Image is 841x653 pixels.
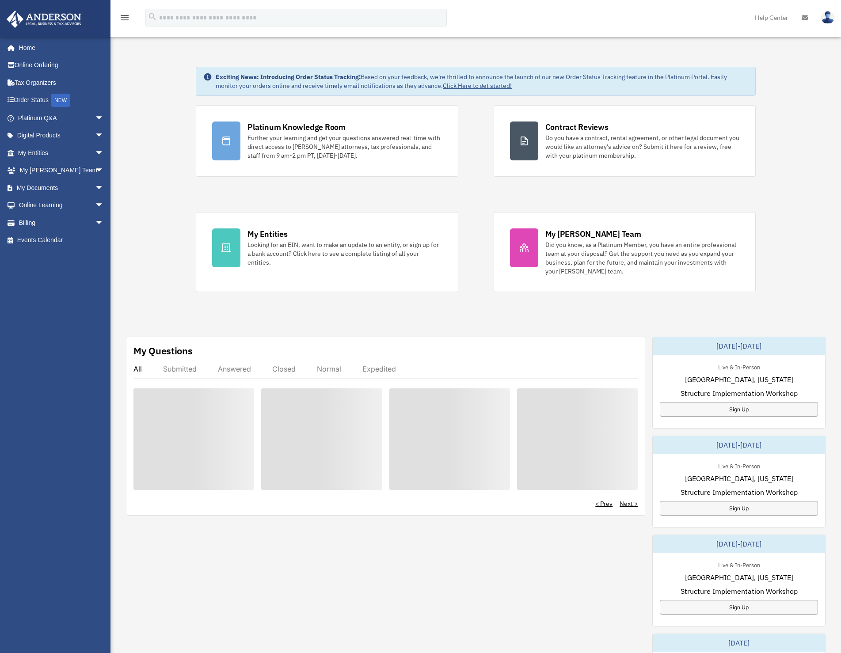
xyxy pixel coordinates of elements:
div: Based on your feedback, we're thrilled to announce the launch of our new Order Status Tracking fe... [216,72,748,90]
a: Billingarrow_drop_down [6,214,117,232]
span: arrow_drop_down [95,214,113,232]
span: arrow_drop_down [95,197,113,215]
span: arrow_drop_down [95,144,113,162]
div: My Questions [133,344,193,357]
a: My [PERSON_NAME] Team Did you know, as a Platinum Member, you have an entire professional team at... [494,212,756,292]
div: Submitted [163,364,197,373]
img: Anderson Advisors Platinum Portal [4,11,84,28]
div: Looking for an EIN, want to make an update to an entity, or sign up for a bank account? Click her... [247,240,441,267]
div: Expedited [362,364,396,373]
a: Home [6,39,113,57]
a: Tax Organizers [6,74,117,91]
a: Click Here to get started! [443,82,512,90]
a: Online Learningarrow_drop_down [6,197,117,214]
a: Sign Up [660,501,818,516]
div: [DATE] [653,634,825,652]
div: [DATE]-[DATE] [653,535,825,553]
div: Normal [317,364,341,373]
div: Did you know, as a Platinum Member, you have an entire professional team at your disposal? Get th... [545,240,739,276]
a: menu [119,15,130,23]
div: Further your learning and get your questions answered real-time with direct access to [PERSON_NAM... [247,133,441,160]
div: My [PERSON_NAME] Team [545,228,641,239]
div: [DATE]-[DATE] [653,337,825,355]
a: Online Ordering [6,57,117,74]
a: Sign Up [660,402,818,417]
a: Events Calendar [6,232,117,249]
a: < Prev [595,499,613,508]
a: My Documentsarrow_drop_down [6,179,117,197]
a: My Entities Looking for an EIN, want to make an update to an entity, or sign up for a bank accoun... [196,212,458,292]
div: Contract Reviews [545,121,609,133]
a: Platinum Knowledge Room Further your learning and get your questions answered real-time with dire... [196,105,458,177]
a: Next > [620,499,638,508]
span: [GEOGRAPHIC_DATA], [US_STATE] [685,374,793,385]
div: NEW [51,94,70,107]
strong: Exciting News: Introducing Order Status Tracking! [216,73,361,81]
div: Answered [218,364,251,373]
div: All [133,364,142,373]
i: search [148,12,157,22]
span: Structure Implementation Workshop [681,586,798,596]
div: My Entities [247,228,287,239]
div: Live & In-Person [711,461,767,470]
span: arrow_drop_down [95,109,113,127]
div: Closed [272,364,296,373]
a: Order StatusNEW [6,91,117,110]
span: arrow_drop_down [95,179,113,197]
a: Sign Up [660,600,818,615]
span: arrow_drop_down [95,162,113,180]
span: Structure Implementation Workshop [681,487,798,497]
img: User Pic [821,11,834,24]
div: Do you have a contract, rental agreement, or other legal document you would like an attorney's ad... [545,133,739,160]
span: arrow_drop_down [95,127,113,145]
i: menu [119,12,130,23]
a: Contract Reviews Do you have a contract, rental agreement, or other legal document you would like... [494,105,756,177]
div: [DATE]-[DATE] [653,436,825,454]
span: Structure Implementation Workshop [681,388,798,399]
span: [GEOGRAPHIC_DATA], [US_STATE] [685,473,793,484]
a: My Entitiesarrow_drop_down [6,144,117,162]
div: Live & In-Person [711,362,767,371]
div: Live & In-Person [711,560,767,569]
a: My [PERSON_NAME] Teamarrow_drop_down [6,162,117,179]
a: Digital Productsarrow_drop_down [6,127,117,144]
span: [GEOGRAPHIC_DATA], [US_STATE] [685,572,793,583]
a: Platinum Q&Aarrow_drop_down [6,109,117,127]
div: Platinum Knowledge Room [247,121,346,133]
